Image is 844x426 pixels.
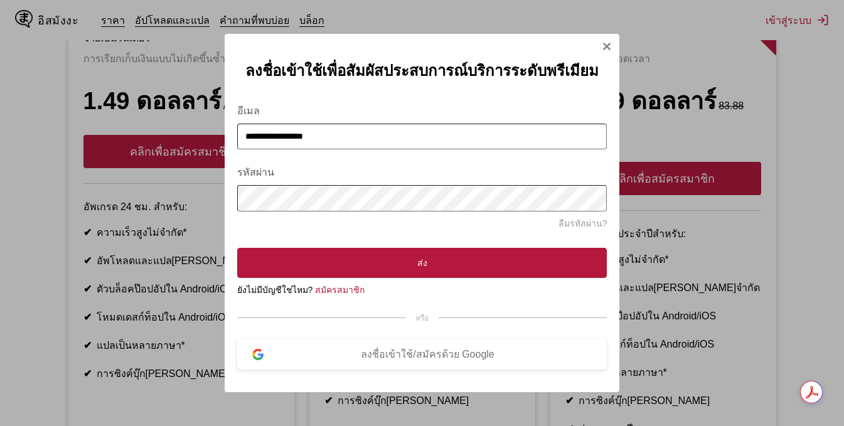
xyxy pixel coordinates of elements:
[245,62,599,79] font: ลงชื่อเข้าใช้เพื่อสัมผัสประสบการณ์บริการระดับพรีเมียม
[415,314,429,322] font: หรือ
[225,34,620,393] div: โหมดลงชื่อเข้าใช้
[237,339,607,370] button: ลงชื่อเข้าใช้/สมัครด้วย Google
[237,105,260,116] font: อีเมล
[315,285,365,295] a: สมัครสมาชิก
[237,285,313,295] font: ยังไม่มีบัญชีใช่ไหม?
[237,248,607,278] button: ส่ง
[252,349,264,360] img: โลโก้ Google
[558,218,607,228] a: ลืมรหัสผ่าน?
[361,349,494,359] font: ลงชื่อเข้าใช้/สมัครด้วย Google
[602,41,612,51] img: ปิด
[237,167,274,178] font: รหัสผ่าน
[417,258,427,268] font: ส่ง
